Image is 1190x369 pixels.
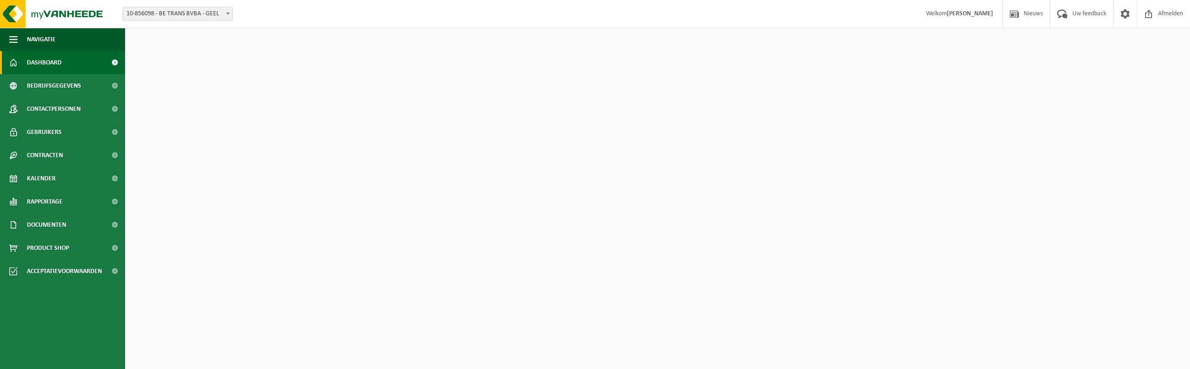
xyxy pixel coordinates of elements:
[27,121,62,144] span: Gebruikers
[27,236,69,260] span: Product Shop
[27,260,102,283] span: Acceptatievoorwaarden
[27,74,81,97] span: Bedrijfsgegevens
[947,10,993,17] strong: [PERSON_NAME]
[27,167,56,190] span: Kalender
[27,28,56,51] span: Navigatie
[27,51,62,74] span: Dashboard
[123,7,233,20] span: 10-856098 - BE TRANS BVBA - GEEL
[27,97,81,121] span: Contactpersonen
[122,7,233,21] span: 10-856098 - BE TRANS BVBA - GEEL
[27,213,66,236] span: Documenten
[27,190,63,213] span: Rapportage
[27,144,63,167] span: Contracten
